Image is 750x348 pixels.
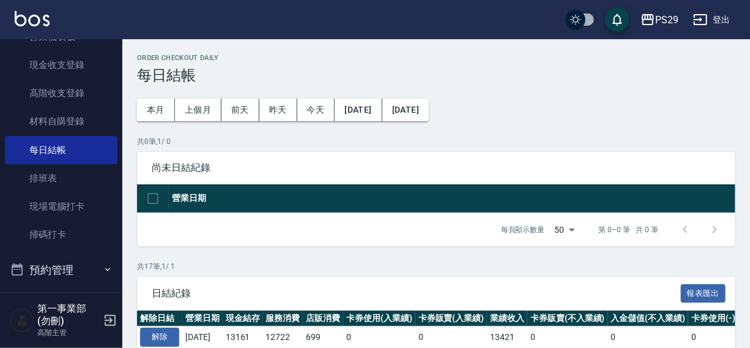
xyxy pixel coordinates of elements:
[655,12,678,28] div: PS29
[175,99,221,121] button: 上個月
[137,136,735,147] p: 共 0 筆, 1 / 0
[303,311,343,327] th: 店販消費
[681,287,726,298] a: 報表匯出
[550,213,579,246] div: 50
[5,51,117,79] a: 現金收支登錄
[487,311,527,327] th: 業績收入
[343,311,415,327] th: 卡券使用(入業績)
[5,79,117,107] a: 高階收支登錄
[5,254,117,286] button: 預約管理
[5,286,117,317] button: 報表及分析
[140,328,179,347] button: 解除
[5,164,117,192] a: 排班表
[688,311,738,327] th: 卡券使用(-)
[137,67,735,84] h3: 每日結帳
[297,99,335,121] button: 今天
[688,9,735,31] button: 登出
[527,311,608,327] th: 卡券販賣(不入業績)
[605,7,629,32] button: save
[5,192,117,221] a: 現場電腦打卡
[10,308,34,333] img: Person
[608,311,689,327] th: 入金儲值(不入業績)
[263,311,303,327] th: 服務消費
[152,287,681,300] span: 日結紀錄
[169,184,735,213] th: 營業日期
[182,311,223,327] th: 營業日期
[415,311,488,327] th: 卡券販賣(入業績)
[681,284,726,303] button: 報表匯出
[137,261,735,272] p: 共 17 筆, 1 / 1
[37,303,100,327] h5: 第一事業部 (勿刪)
[5,136,117,164] a: 每日結帳
[221,99,259,121] button: 前天
[223,311,263,327] th: 現金結存
[137,311,182,327] th: 解除日結
[15,11,50,26] img: Logo
[37,327,100,338] p: 高階主管
[382,99,429,121] button: [DATE]
[501,224,545,235] p: 每頁顯示數量
[137,99,175,121] button: 本月
[599,224,658,235] p: 第 0–0 筆 共 0 筆
[335,99,382,121] button: [DATE]
[636,7,683,32] button: PS29
[137,54,735,62] h2: Order checkout daily
[152,162,721,174] span: 尚未日結紀錄
[5,221,117,249] a: 掃碼打卡
[259,99,297,121] button: 昨天
[5,107,117,135] a: 材料自購登錄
